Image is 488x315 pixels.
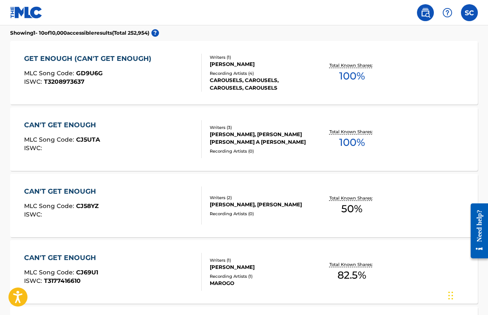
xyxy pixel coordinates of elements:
[44,277,81,285] span: T3177416610
[10,174,478,237] a: CAN'T GET ENOUGHMLC Song Code:CJ58YZISWC:Writers (2)[PERSON_NAME], [PERSON_NAME]Recording Artists...
[210,60,313,68] div: [PERSON_NAME]
[24,54,156,64] div: GET ENOUGH (CAN'T GET ENOUGH)
[76,268,98,276] span: CJ69U1
[329,129,375,135] p: Total Known Shares:
[24,186,100,197] div: CAN'T GET ENOUGH
[439,4,456,21] div: Help
[24,144,44,152] span: ISWC :
[210,263,313,271] div: [PERSON_NAME]
[210,131,313,146] div: [PERSON_NAME], [PERSON_NAME] [PERSON_NAME] A [PERSON_NAME]
[76,202,99,210] span: CJ58YZ
[210,77,313,92] div: CAROUSELS, CAROUSELS, CAROUSELS, CAROUSELS
[210,54,313,60] div: Writers ( 1 )
[446,274,488,315] iframe: Chat Widget
[24,253,100,263] div: CAN'T GET ENOUGH
[448,283,453,308] div: Drag
[24,268,76,276] span: MLC Song Code :
[210,273,313,279] div: Recording Artists ( 1 )
[24,277,44,285] span: ISWC :
[210,201,313,208] div: [PERSON_NAME], [PERSON_NAME]
[10,6,43,19] img: MLC Logo
[24,69,76,77] span: MLC Song Code :
[337,268,366,283] span: 82.5 %
[210,148,313,154] div: Recording Artists ( 0 )
[24,202,76,210] span: MLC Song Code :
[442,8,452,18] img: help
[10,29,149,37] p: Showing 1 - 10 of 10,000 accessible results (Total 252,954 )
[329,62,375,68] p: Total Known Shares:
[24,120,100,130] div: CAN'T GET ENOUGH
[417,4,434,21] a: Public Search
[461,4,478,21] div: User Menu
[10,240,478,304] a: CAN'T GET ENOUGHMLC Song Code:CJ69U1ISWC:T3177416610Writers (1)[PERSON_NAME]Recording Artists (1)...
[464,196,488,266] iframe: Resource Center
[76,136,100,143] span: CJ5UTA
[24,136,76,143] span: MLC Song Code :
[44,78,85,85] span: T3208973637
[339,135,365,150] span: 100 %
[24,78,44,85] span: ISWC :
[339,68,365,84] span: 100 %
[329,195,375,201] p: Total Known Shares:
[210,211,313,217] div: Recording Artists ( 0 )
[210,279,313,287] div: MAROGO
[210,257,313,263] div: Writers ( 1 )
[210,70,313,77] div: Recording Artists ( 4 )
[10,41,478,104] a: GET ENOUGH (CAN'T GET ENOUGH)MLC Song Code:GD9U6GISWC:T3208973637Writers (1)[PERSON_NAME]Recordin...
[329,261,375,268] p: Total Known Shares:
[420,8,430,18] img: search
[210,124,313,131] div: Writers ( 3 )
[341,201,362,216] span: 50 %
[151,29,159,37] span: ?
[10,107,478,171] a: CAN'T GET ENOUGHMLC Song Code:CJ5UTAISWC:Writers (3)[PERSON_NAME], [PERSON_NAME] [PERSON_NAME] A ...
[210,194,313,201] div: Writers ( 2 )
[24,211,44,218] span: ISWC :
[76,69,103,77] span: GD9U6G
